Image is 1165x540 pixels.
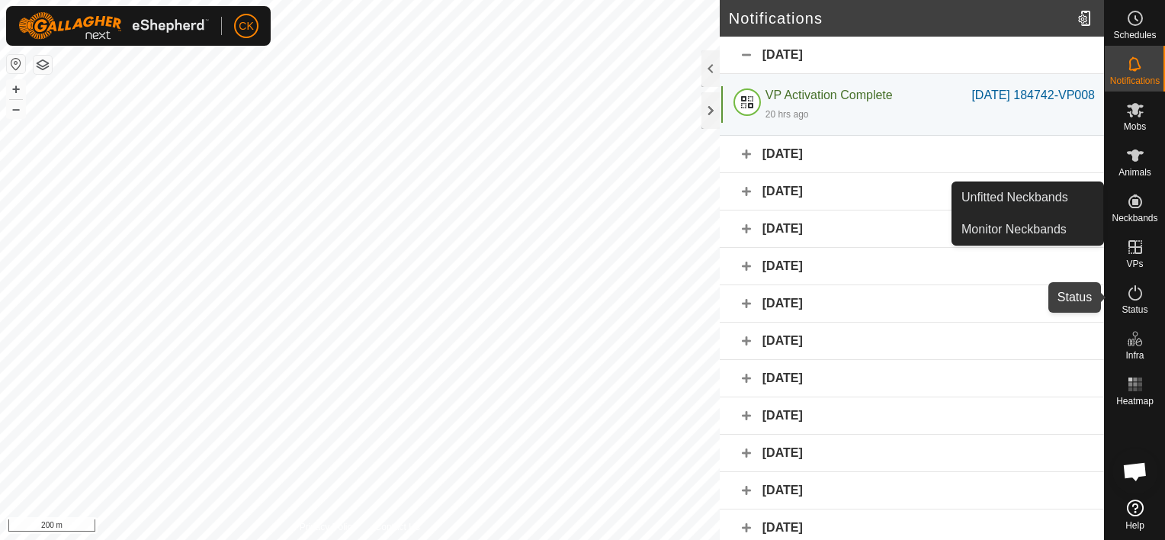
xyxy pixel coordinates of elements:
[971,86,1095,104] div: [DATE] 184742-VP008
[7,100,25,118] button: –
[7,80,25,98] button: +
[1122,305,1147,314] span: Status
[1126,259,1143,268] span: VPs
[18,12,209,40] img: Gallagher Logo
[1112,448,1158,494] div: Open chat
[1110,76,1160,85] span: Notifications
[1113,31,1156,40] span: Schedules
[1124,122,1146,131] span: Mobs
[720,37,1104,74] div: [DATE]
[1112,214,1157,223] span: Neckbands
[1116,397,1154,406] span: Heatmap
[34,56,52,74] button: Map Layers
[765,108,809,121] div: 20 hrs ago
[1105,493,1165,536] a: Help
[720,435,1104,472] div: [DATE]
[1125,521,1144,530] span: Help
[952,182,1103,213] a: Unfitted Neckbands
[720,211,1104,248] div: [DATE]
[1118,168,1151,177] span: Animals
[720,472,1104,509] div: [DATE]
[729,9,1071,27] h2: Notifications
[720,360,1104,397] div: [DATE]
[952,214,1103,245] a: Monitor Neckbands
[720,173,1104,211] div: [DATE]
[239,18,253,34] span: CK
[720,397,1104,435] div: [DATE]
[961,220,1067,239] span: Monitor Neckbands
[1125,351,1144,360] span: Infra
[7,55,25,73] button: Reset Map
[961,188,1068,207] span: Unfitted Neckbands
[375,520,420,534] a: Contact Us
[720,285,1104,323] div: [DATE]
[765,88,893,101] span: VP Activation Complete
[720,248,1104,285] div: [DATE]
[720,136,1104,173] div: [DATE]
[300,520,357,534] a: Privacy Policy
[720,323,1104,360] div: [DATE]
